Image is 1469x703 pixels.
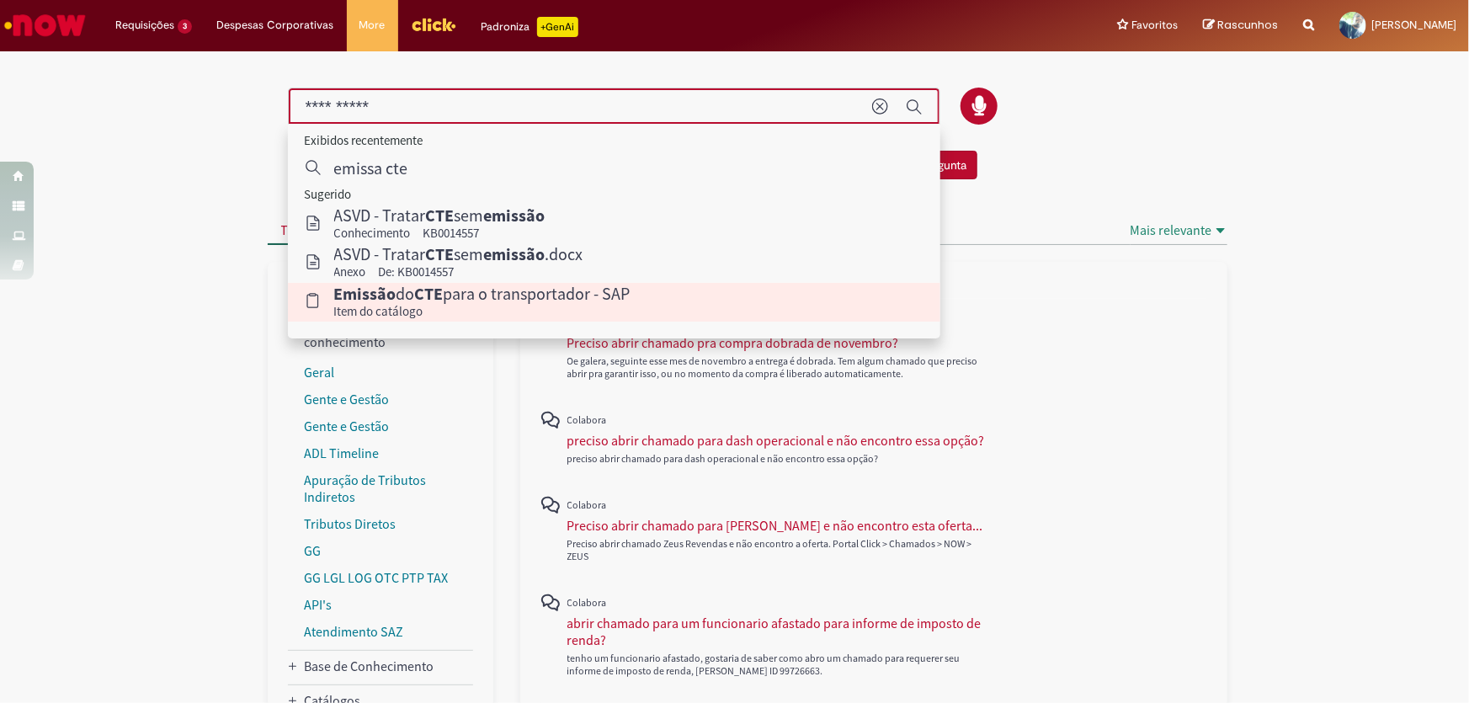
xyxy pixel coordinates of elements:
[537,17,578,37] p: +GenAi
[482,17,578,37] div: Padroniza
[2,8,88,42] img: ServiceNow
[359,17,386,34] span: More
[1203,18,1278,34] a: Rascunhos
[1217,17,1278,33] span: Rascunhos
[411,12,456,37] img: click_logo_yellow_360x200.png
[115,17,174,34] span: Requisições
[1371,18,1456,32] span: [PERSON_NAME]
[178,19,192,34] span: 3
[217,17,334,34] span: Despesas Corporativas
[1131,17,1178,34] span: Favoritos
